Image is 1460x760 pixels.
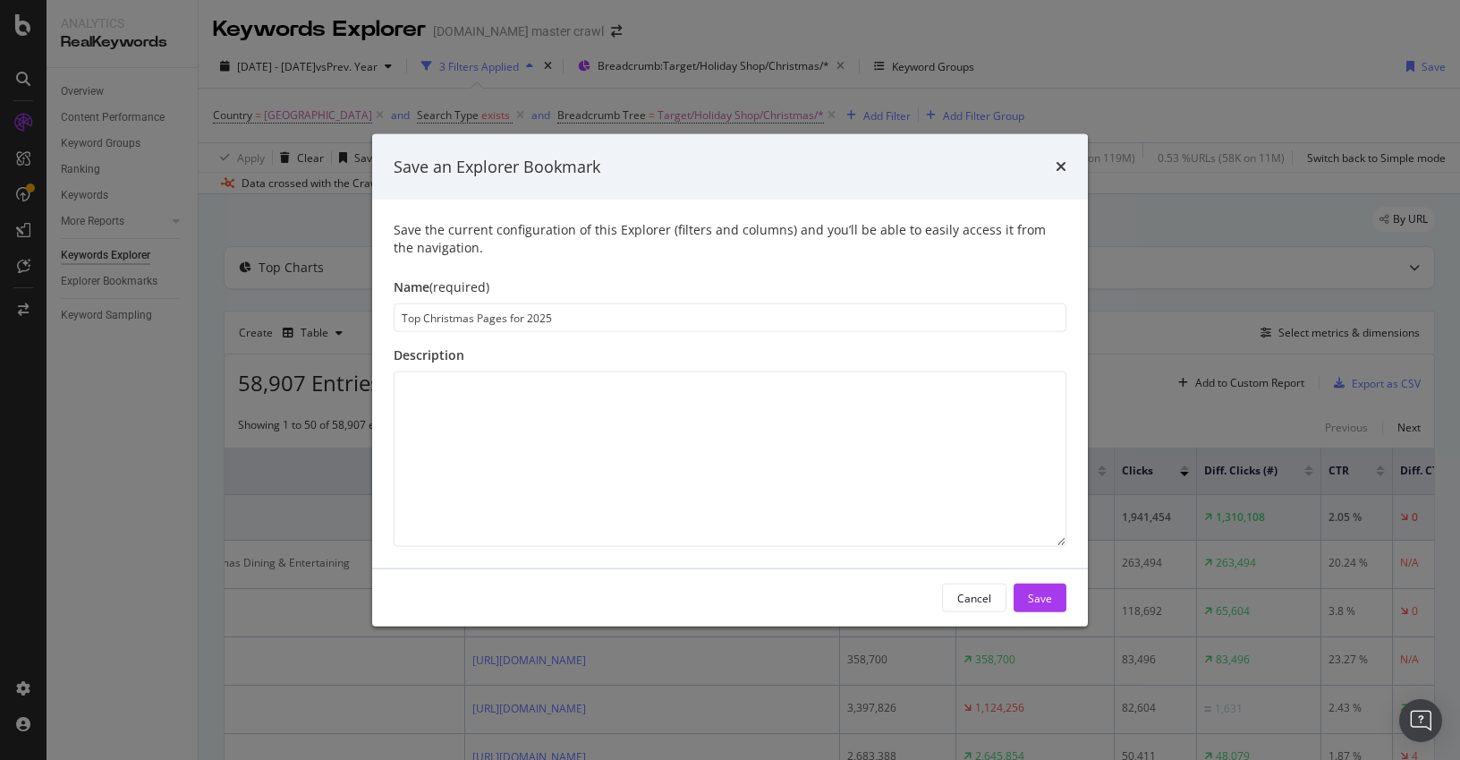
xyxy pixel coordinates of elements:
[1028,590,1052,605] div: Save
[1399,699,1442,742] div: Open Intercom Messenger
[372,133,1088,627] div: modal
[394,221,1066,257] div: Save the current configuration of this Explorer (filters and columns) and you’ll be able to easil...
[1014,584,1066,612] button: Save
[394,278,429,295] span: Name
[429,278,489,295] span: (required)
[394,303,1066,332] input: Enter a name
[957,590,991,605] div: Cancel
[394,155,600,178] div: Save an Explorer Bookmark
[1056,155,1066,178] div: times
[394,346,1066,364] div: Description
[942,584,1006,612] button: Cancel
